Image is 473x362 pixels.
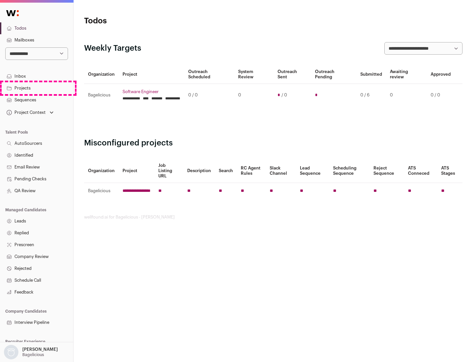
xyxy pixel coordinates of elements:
[237,159,265,183] th: RC Agent Rules
[184,65,234,84] th: Outreach Scheduled
[274,65,311,84] th: Outreach Sent
[427,84,455,107] td: 0 / 0
[184,84,234,107] td: 0 / 0
[22,347,58,352] p: [PERSON_NAME]
[119,159,154,183] th: Project
[234,84,273,107] td: 0
[5,110,46,115] div: Project Context
[84,159,119,183] th: Organization
[356,84,386,107] td: 0 / 6
[329,159,370,183] th: Scheduling Sequence
[84,65,119,84] th: Organization
[84,215,462,220] footer: wellfound:ai for Bagelicious - [PERSON_NAME]
[404,159,437,183] th: ATS Conneced
[3,345,59,359] button: Open dropdown
[215,159,237,183] th: Search
[3,7,22,20] img: Wellfound
[154,159,183,183] th: Job Listing URL
[22,352,44,357] p: Bagelicious
[234,65,273,84] th: System Review
[183,159,215,183] th: Description
[437,159,462,183] th: ATS Stages
[296,159,329,183] th: Lead Sequence
[84,43,141,54] h2: Weekly Targets
[266,159,296,183] th: Slack Channel
[386,84,427,107] td: 0
[84,138,462,148] h2: Misconfigured projects
[5,108,55,117] button: Open dropdown
[356,65,386,84] th: Submitted
[370,159,404,183] th: Reject Sequence
[282,92,287,98] span: / 0
[123,89,180,94] a: Software Engineer
[311,65,356,84] th: Outreach Pending
[4,345,18,359] img: nopic.png
[427,65,455,84] th: Approved
[84,84,119,107] td: Bagelicious
[84,183,119,199] td: Bagelicious
[386,65,427,84] th: Awaiting review
[84,16,210,26] h1: Todos
[119,65,184,84] th: Project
